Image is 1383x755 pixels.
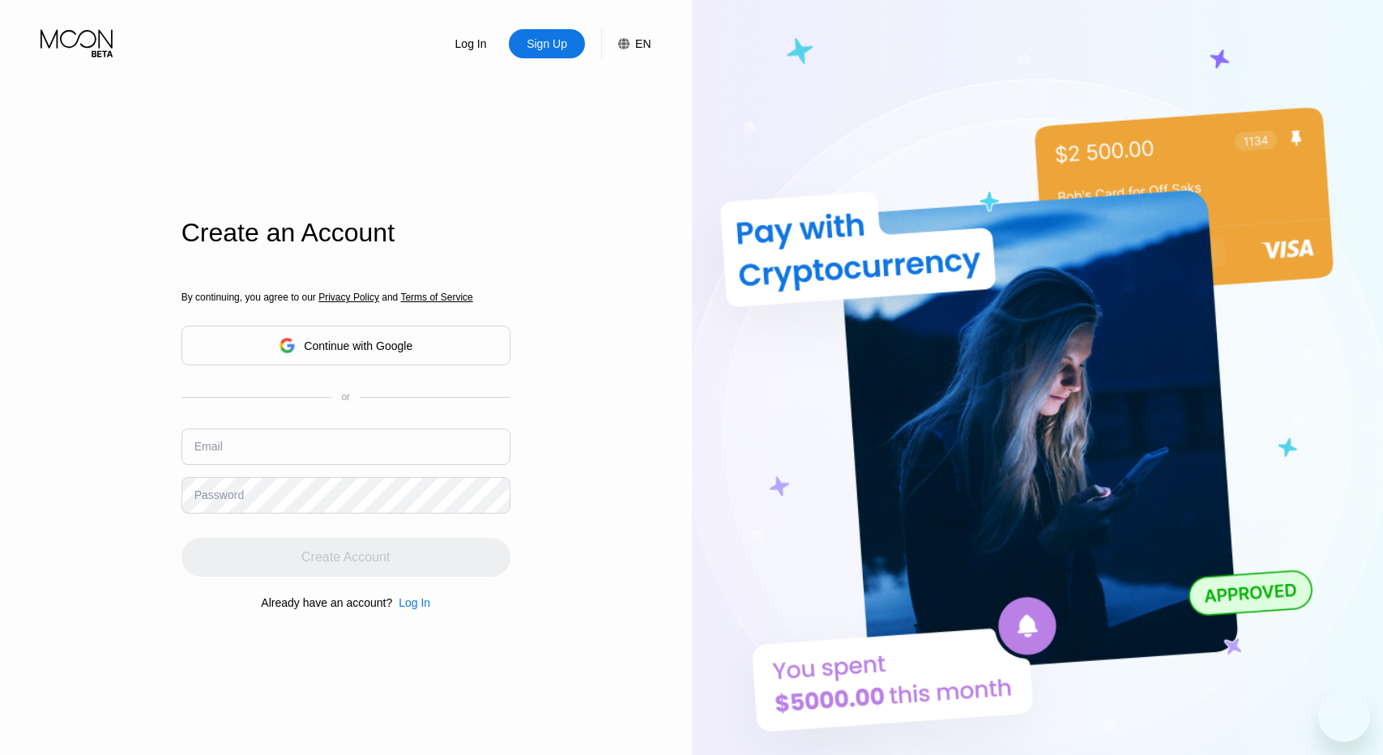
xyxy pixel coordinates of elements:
[181,326,510,365] div: Continue with Google
[454,36,489,52] div: Log In
[635,37,651,50] div: EN
[399,596,430,609] div: Log In
[341,391,350,403] div: or
[392,596,430,609] div: Log In
[1318,690,1370,742] iframe: Button to launch messaging window
[400,292,472,303] span: Terms of Service
[601,29,651,58] div: EN
[261,596,392,609] div: Already have an account?
[379,292,401,303] span: and
[525,36,569,52] div: Sign Up
[194,440,223,453] div: Email
[181,292,510,303] div: By continuing, you agree to our
[509,29,585,58] div: Sign Up
[181,218,510,248] div: Create an Account
[304,339,412,352] div: Continue with Google
[318,292,379,303] span: Privacy Policy
[194,488,244,501] div: Password
[433,29,509,58] div: Log In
